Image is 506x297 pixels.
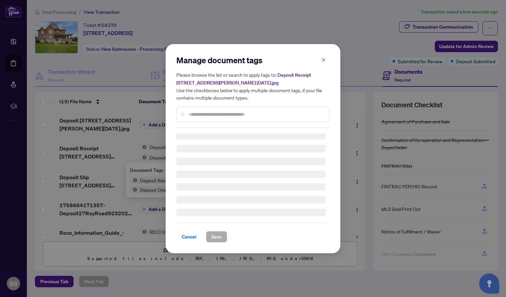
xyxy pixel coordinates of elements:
span: Deposit Receipt [STREET_ADDRESS][PERSON_NAME] [DATE].jpg [176,72,311,86]
span: close [321,57,326,62]
h5: Please browse the list or search to apply tags to: Use the checkboxes below to apply multiple doc... [176,71,330,101]
span: Cancel [182,231,197,242]
button: Open asap [479,273,499,294]
button: Save [206,231,227,243]
button: Cancel [176,231,202,243]
h2: Manage document tags [176,55,330,66]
